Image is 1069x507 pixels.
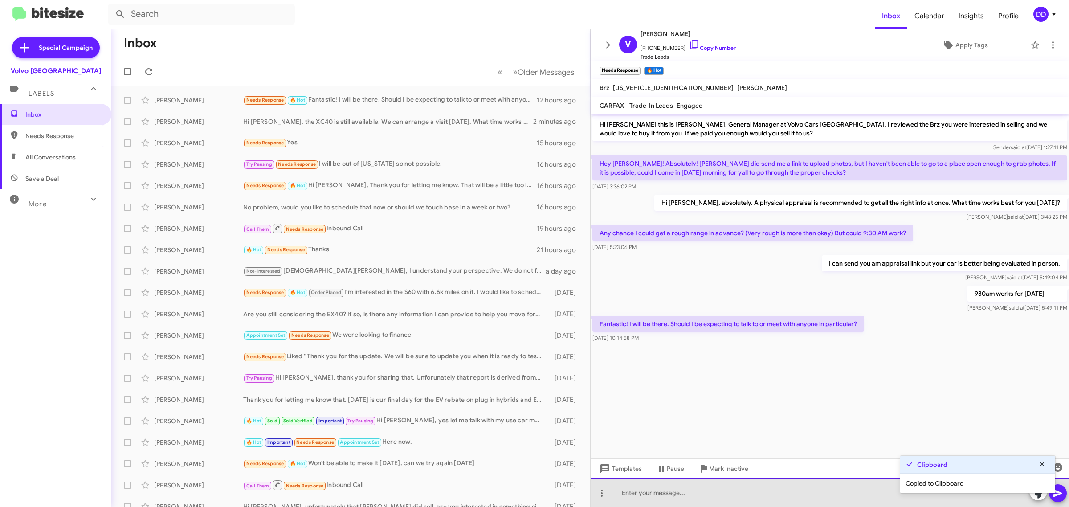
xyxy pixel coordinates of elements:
[246,290,284,295] span: Needs Response
[1026,7,1059,22] button: DD
[592,116,1067,141] p: Hi [PERSON_NAME] this is [PERSON_NAME], General Manager at Volvo Cars [GEOGRAPHIC_DATA]. I review...
[243,330,546,340] div: We were looking to finance
[537,245,583,254] div: 21 hours ago
[492,63,508,81] button: Previous
[243,203,537,212] div: No problem, would you like to schedule that now or should we touch base in a week or two?
[592,225,913,241] p: Any chance I could get a rough range in advance? (Very rough is more than okay) But could 9:30 AM...
[546,310,583,319] div: [DATE]
[347,418,373,424] span: Try Pausing
[1008,213,1024,220] span: said at
[246,418,261,424] span: 🔥 Hot
[154,267,243,276] div: [PERSON_NAME]
[267,418,277,424] span: Sold
[108,4,295,25] input: Search
[246,354,284,360] span: Needs Response
[592,183,636,190] span: [DATE] 3:36:02 PM
[677,102,703,110] span: Engaged
[25,110,101,119] span: Inbox
[592,155,1067,180] p: Hey [PERSON_NAME]! Absolutely! [PERSON_NAME] did send me a link to upload photos, but I haven't b...
[154,352,243,361] div: [PERSON_NAME]
[598,461,642,477] span: Templates
[154,203,243,212] div: [PERSON_NAME]
[592,316,864,332] p: Fantastic! I will be there. Should I be expecting to talk to or meet with anyone in particular?
[537,224,583,233] div: 19 hours ago
[917,460,947,469] strong: Clipboard
[991,3,1026,29] span: Profile
[243,223,537,234] div: Inbound Call
[613,84,734,92] span: [US_VEHICLE_IDENTIFICATION_NUMBER]
[822,255,1067,271] p: I can send you am appraisal link but your car is better being evaluated in person.
[537,139,583,147] div: 15 hours ago
[154,417,243,425] div: [PERSON_NAME]
[243,95,537,105] div: Fantastic! I will be there. Should I be expecting to talk to or meet with anyone in particular?
[340,439,379,445] span: Appointment Set
[278,161,316,167] span: Needs Response
[625,37,631,52] span: V
[243,117,533,126] div: Hi [PERSON_NAME], the XC40 is still available. We can arrange a visit [DATE]. What time works best?
[546,331,583,340] div: [DATE]
[291,332,329,338] span: Needs Response
[537,96,583,105] div: 12 hours ago
[290,290,305,295] span: 🔥 Hot
[39,43,93,52] span: Special Campaign
[591,461,649,477] button: Templates
[493,63,579,81] nav: Page navigation example
[513,66,518,78] span: »
[29,90,54,98] span: Labels
[537,181,583,190] div: 16 hours ago
[546,395,583,404] div: [DATE]
[900,474,1055,493] div: Copied to Clipboard
[243,416,546,426] div: Hi [PERSON_NAME], yes let me talk with my use car manager and get you an update!
[689,45,736,51] a: Copy Number
[1009,304,1024,311] span: said at
[318,418,342,424] span: Important
[546,374,583,383] div: [DATE]
[649,461,691,477] button: Pause
[311,290,341,295] span: Order Placed
[246,247,261,253] span: 🔥 Hot
[498,66,502,78] span: «
[243,266,546,276] div: [DEMOGRAPHIC_DATA][PERSON_NAME], I understand your perspective. We do not feel it is a big ask fo...
[154,288,243,297] div: [PERSON_NAME]
[644,67,663,75] small: 🔥 Hot
[290,461,305,466] span: 🔥 Hot
[546,438,583,447] div: [DATE]
[546,417,583,425] div: [DATE]
[546,481,583,490] div: [DATE]
[691,461,755,477] button: Mark Inactive
[903,37,1026,53] button: Apply Tags
[641,53,736,61] span: Trade Leads
[507,63,579,81] button: Next
[154,245,243,254] div: [PERSON_NAME]
[537,160,583,169] div: 16 hours ago
[25,174,59,183] span: Save a Deal
[154,96,243,105] div: [PERSON_NAME]
[154,139,243,147] div: [PERSON_NAME]
[154,117,243,126] div: [PERSON_NAME]
[709,461,748,477] span: Mark Inactive
[243,373,546,383] div: Hi [PERSON_NAME], thank you for sharing that. Unforunately that report is derived from our servic...
[283,418,313,424] span: Sold Verified
[154,438,243,447] div: [PERSON_NAME]
[25,131,101,140] span: Needs Response
[600,67,641,75] small: Needs Response
[993,144,1067,151] span: Sender [DATE] 1:27:11 PM
[243,395,546,404] div: Thank you for letting me know that. [DATE] is our final day for the EV rebate on plug in hybrids ...
[600,84,609,92] span: Brz
[955,37,988,53] span: Apply Tags
[951,3,991,29] span: Insights
[154,160,243,169] div: [PERSON_NAME]
[243,138,537,148] div: Yes
[246,161,272,167] span: Try Pausing
[907,3,951,29] a: Calendar
[246,483,269,489] span: Call Them
[243,180,537,191] div: Hi [PERSON_NAME], Thank you for letting me know. That will be a little too late for me [DATE], so...
[12,37,100,58] a: Special Campaign
[11,66,101,75] div: Volvo [GEOGRAPHIC_DATA]
[1033,7,1049,22] div: DD
[243,479,546,491] div: Inbound Call
[243,458,546,469] div: Won't be able to make it [DATE], can we try again [DATE]
[967,304,1067,311] span: [PERSON_NAME] [DATE] 5:49:11 PM
[667,461,684,477] span: Pause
